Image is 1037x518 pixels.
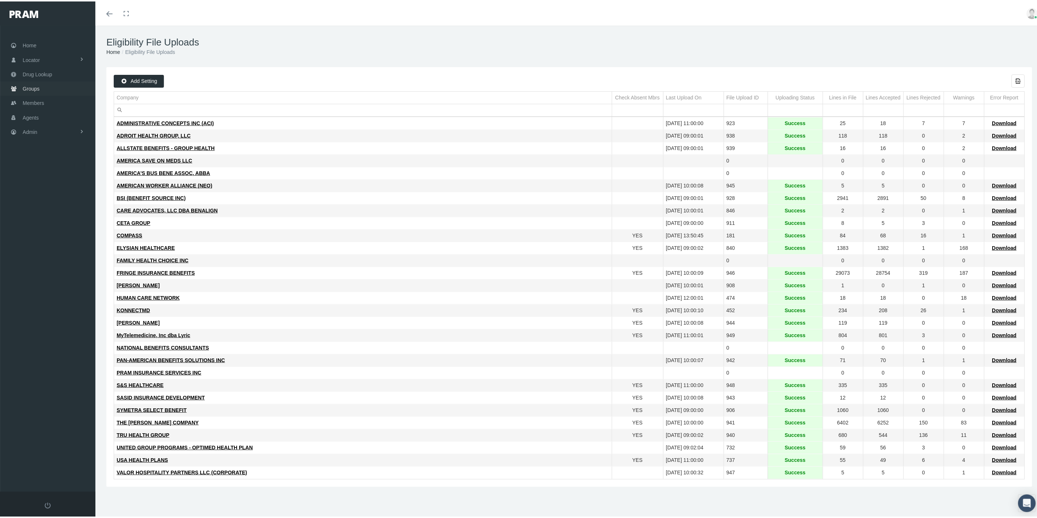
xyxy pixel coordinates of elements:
td: 12 [823,390,863,403]
td: YES [612,453,663,465]
div: Warnings [953,93,975,100]
td: 71 [823,353,863,365]
td: 6402 [823,415,863,428]
span: Download [992,269,1017,274]
td: 0 [903,203,944,216]
td: 28754 [863,266,903,278]
td: Column Check Absent Mbrs [612,90,663,103]
td: YES [612,390,663,403]
span: ELYSIAN HEALTHCARE [117,244,175,249]
div: Error Report [990,93,1019,100]
td: 2941 [823,191,863,203]
td: 0 [823,166,863,178]
span: Admin [23,124,37,138]
td: Success [768,141,823,153]
td: [DATE] 09:02:04 [663,440,724,453]
td: 940 [724,428,768,440]
td: [DATE] 11:00:00 [663,116,724,128]
td: 118 [863,128,903,141]
td: 0 [944,403,984,415]
td: 3 [903,216,944,228]
span: AMERICA SAVE ON MEDS LLC [117,156,192,162]
td: [DATE] 11:00:00 [663,453,724,465]
td: Success [768,278,823,291]
span: Download [992,331,1017,337]
td: [DATE] 09:00:01 [663,128,724,141]
td: Success [768,353,823,365]
li: Eligibility File Uploads [120,47,175,55]
td: 942 [724,353,768,365]
td: 0 [903,153,944,166]
td: 0 [944,315,984,328]
td: 2 [863,203,903,216]
td: 0 [944,378,984,390]
td: [DATE] 10:00:01 [663,278,724,291]
td: 5 [863,465,903,478]
td: 181 [724,228,768,241]
td: YES [612,403,663,415]
span: Agents [23,109,39,123]
span: SYMETRA SELECT BENEFIT [117,406,187,412]
td: 1 [944,228,984,241]
td: 939 [724,141,768,153]
td: YES [612,241,663,253]
td: Success [768,191,823,203]
td: [DATE] 11:00:00 [663,378,724,390]
td: 0 [863,153,903,166]
td: 947 [724,465,768,478]
td: [DATE] 09:00:02 [663,241,724,253]
td: 208 [863,303,903,315]
td: 0 [903,141,944,153]
td: Column Lines Rejected [903,90,944,103]
td: 187 [944,266,984,278]
td: Column Company [114,90,612,103]
td: [DATE] 10:00:10 [663,303,724,315]
td: [DATE] 09:00:00 [663,216,724,228]
td: 911 [724,216,768,228]
td: 680 [823,428,863,440]
td: 1 [903,353,944,365]
td: 0 [903,390,944,403]
td: 0 [724,166,768,178]
td: Success [768,216,823,228]
td: YES [612,228,663,241]
td: 0 [823,153,863,166]
td: 25 [823,116,863,128]
div: Check Absent Mbrs [615,93,660,100]
td: 0 [944,390,984,403]
td: 8 [823,216,863,228]
td: Success [768,453,823,465]
td: Success [768,266,823,278]
span: Download [992,131,1017,137]
td: 1 [903,241,944,253]
td: 59 [823,440,863,453]
td: 7 [944,116,984,128]
td: 0 [903,166,944,178]
span: [PERSON_NAME] [117,318,160,324]
span: FAMILY HEALTH CHOICE INC [117,256,189,262]
span: S&S HEALTHCARE [117,381,164,387]
td: 8 [944,191,984,203]
td: Column Uploading Status [768,90,823,103]
span: Download [992,306,1017,312]
td: 0 [944,178,984,191]
td: YES [612,266,663,278]
span: Download [992,194,1017,200]
td: 737 [724,453,768,465]
span: Download [992,356,1017,362]
span: ALLSTATE BENEFITS - GROUP HEALTH [117,144,215,150]
h1: Eligibility File Uploads [106,35,1032,47]
td: 1 [823,278,863,291]
span: ADMINISTRATIVE CONCEPTS INC (ACI) [117,119,214,125]
td: 84 [823,228,863,241]
span: UNITED GROUP PROGRAMS - OPTIMED HEALTH PLAN [117,443,253,449]
td: 0 [863,278,903,291]
td: [DATE] 10:00:07 [663,353,724,365]
div: Lines Accepted [866,93,901,100]
span: Download [992,381,1017,387]
td: 0 [903,253,944,266]
td: [DATE] 10:00:09 [663,266,724,278]
td: [DATE] 10:00:32 [663,465,724,478]
td: 0 [724,340,768,353]
td: 0 [903,315,944,328]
